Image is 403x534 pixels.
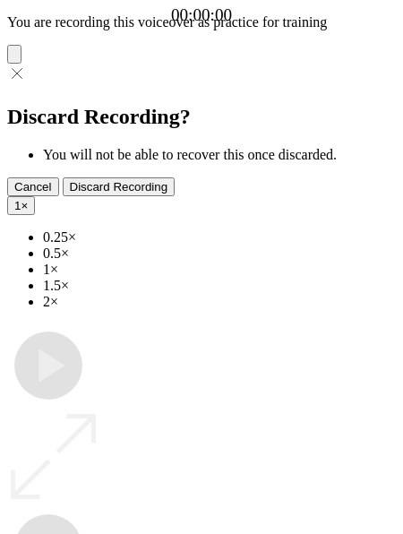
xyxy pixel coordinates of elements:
li: 0.5× [43,245,396,262]
a: 00:00:00 [171,5,232,25]
h2: Discard Recording? [7,105,396,129]
p: You are recording this voiceover as practice for training [7,14,396,30]
li: You will not be able to recover this once discarded. [43,147,396,163]
li: 1.5× [43,278,396,294]
li: 0.25× [43,229,396,245]
button: Cancel [7,177,59,196]
span: 1 [14,199,21,212]
li: 1× [43,262,396,278]
button: 1× [7,196,35,215]
button: Discard Recording [63,177,176,196]
li: 2× [43,294,396,310]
